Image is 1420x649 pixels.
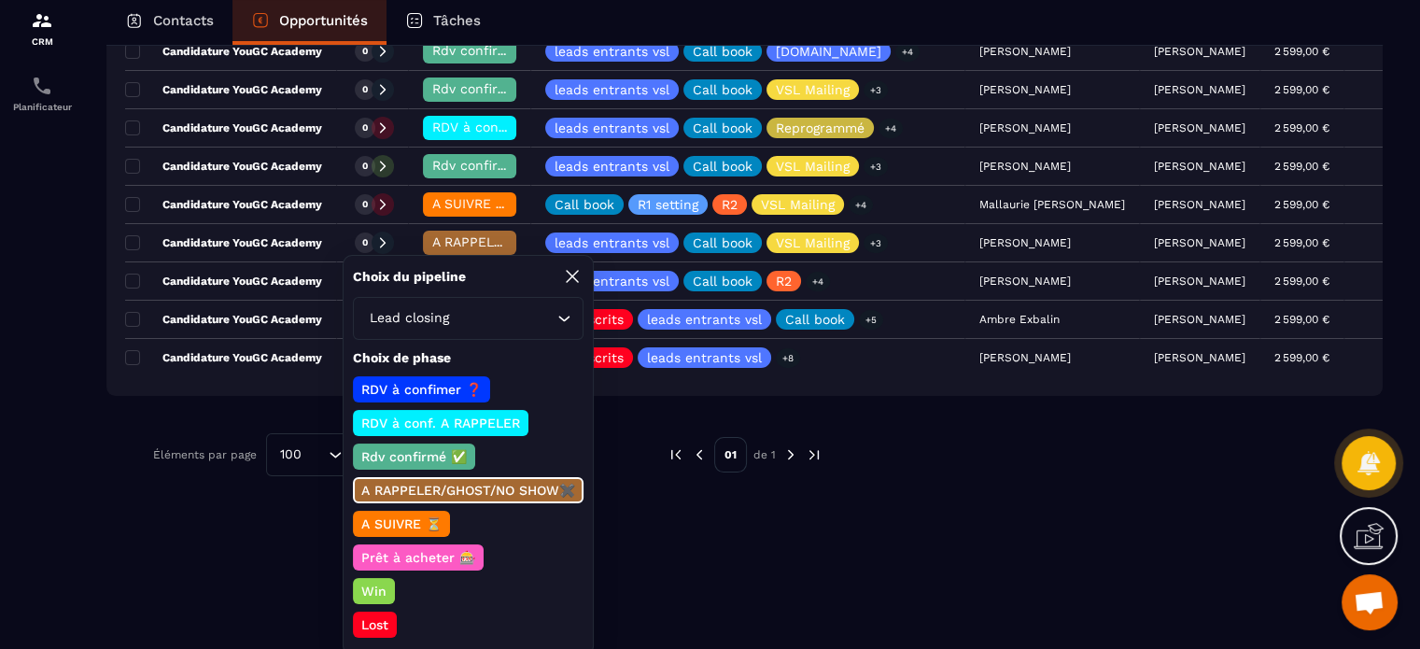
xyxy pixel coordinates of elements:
p: +5 [859,310,883,330]
p: +3 [864,157,888,176]
p: 2 599,00 € [1274,121,1329,134]
span: A RAPPELER/GHOST/NO SHOW✖️ [432,234,643,249]
p: RDV à confimer ❓ [359,380,485,399]
img: next [806,446,822,463]
p: [PERSON_NAME] [1154,313,1245,326]
div: Ouvrir le chat [1342,574,1398,630]
div: Search for option [266,433,350,476]
p: Call book [785,313,845,326]
p: Call book [693,275,752,288]
p: CRM [5,36,79,47]
p: Choix du pipeline [353,268,466,286]
p: [PERSON_NAME] [1154,275,1245,288]
p: Call book [693,83,752,96]
p: [PERSON_NAME] [1154,236,1245,249]
span: Lead closing [365,308,453,329]
p: leads entrants vsl [555,45,669,58]
p: Call book [693,160,752,173]
p: R1 setting [638,198,698,211]
p: Opportunités [279,12,368,29]
div: Search for option [353,297,583,340]
p: Lost [359,615,391,634]
p: 2 599,00 € [1274,45,1329,58]
p: leads entrants vsl [647,313,762,326]
p: Call book [693,236,752,249]
p: Candidature YouGC Academy [125,120,322,135]
p: A SUIVRE ⏳ [359,515,444,533]
p: [PERSON_NAME] [1154,83,1245,96]
span: Rdv confirmé ✅ [432,81,538,96]
p: 0 [362,160,368,173]
p: 0 [362,236,368,249]
p: Candidature YouGC Academy [125,235,322,250]
p: [PERSON_NAME] [1154,160,1245,173]
p: 0 [362,45,368,58]
p: 2 599,00 € [1274,313,1329,326]
img: prev [691,446,708,463]
p: 2 599,00 € [1274,83,1329,96]
p: [PERSON_NAME] [1154,351,1245,364]
img: formation [31,9,53,32]
p: R2 [776,275,792,288]
p: de 1 [753,447,776,462]
p: leads entrants vsl [555,83,669,96]
span: RDV à conf. A RAPPELER [432,120,589,134]
p: 2 599,00 € [1274,275,1329,288]
p: Reprogrammé [776,121,865,134]
p: Candidature YouGC Academy [125,44,322,59]
p: Win [359,582,389,600]
p: Tâches [433,12,481,29]
p: R2 [722,198,738,211]
p: Rdv confirmé ✅ [359,447,470,466]
p: [PERSON_NAME] [1154,45,1245,58]
p: 2 599,00 € [1274,198,1329,211]
a: schedulerschedulerPlanificateur [5,61,79,126]
p: Prêt à acheter 🎰 [359,548,478,567]
p: 2 599,00 € [1274,236,1329,249]
img: scheduler [31,75,53,97]
p: Candidature YouGC Academy [125,197,322,212]
p: Contacts [153,12,214,29]
p: RDV à conf. A RAPPELER [359,414,523,432]
input: Search for option [308,444,324,465]
p: Candidature YouGC Academy [125,159,322,174]
span: A SUIVRE ⏳ [432,196,512,211]
p: [DOMAIN_NAME] [776,45,881,58]
p: Éléments par page [153,448,257,461]
img: prev [668,446,684,463]
p: +3 [864,233,888,253]
p: 2 599,00 € [1274,160,1329,173]
p: +4 [849,195,873,215]
p: leads entrants vsl [555,275,669,288]
img: next [782,446,799,463]
p: 0 [362,83,368,96]
p: 0 [362,198,368,211]
p: 01 [714,437,747,473]
p: leads entrants vsl [555,160,669,173]
p: leads entrants vsl [647,351,762,364]
p: Candidature YouGC Academy [125,274,322,289]
p: +8 [776,348,800,368]
p: Call book [693,45,752,58]
p: Call book [555,198,614,211]
span: Rdv confirmé ✅ [432,43,538,58]
span: Rdv confirmé ✅ [432,158,538,173]
p: 2 599,00 € [1274,351,1329,364]
p: 0 [362,121,368,134]
p: Planificateur [5,102,79,112]
p: leads entrants vsl [555,236,669,249]
p: Choix de phase [353,349,583,367]
span: 100 [274,444,308,465]
p: Candidature YouGC Academy [125,350,322,365]
p: Candidature YouGC Academy [125,312,322,327]
p: +4 [879,119,903,138]
p: VSL Mailing [776,160,850,173]
input: Search for option [453,308,553,329]
p: VSL Mailing [776,83,850,96]
p: VSL Mailing [761,198,835,211]
p: +4 [895,42,920,62]
p: A RAPPELER/GHOST/NO SHOW✖️ [359,481,578,500]
p: leads entrants vsl [555,121,669,134]
p: [PERSON_NAME] [1154,198,1245,211]
p: Candidature YouGC Academy [125,82,322,97]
